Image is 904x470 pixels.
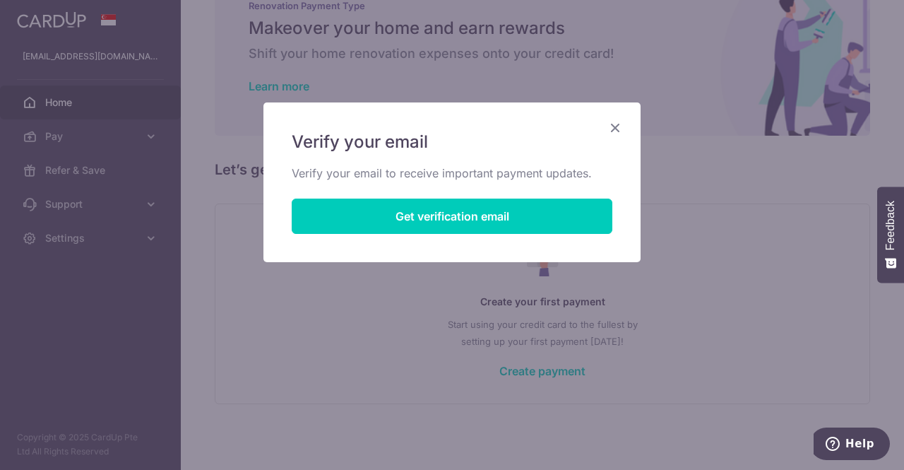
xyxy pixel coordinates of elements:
[292,131,428,153] span: Verify your email
[814,428,890,463] iframe: Opens a widget where you can find more information
[292,199,612,234] button: Get verification email
[607,119,624,136] button: Close
[292,165,612,182] p: Verify your email to receive important payment updates.
[877,187,904,283] button: Feedback - Show survey
[884,201,897,250] span: Feedback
